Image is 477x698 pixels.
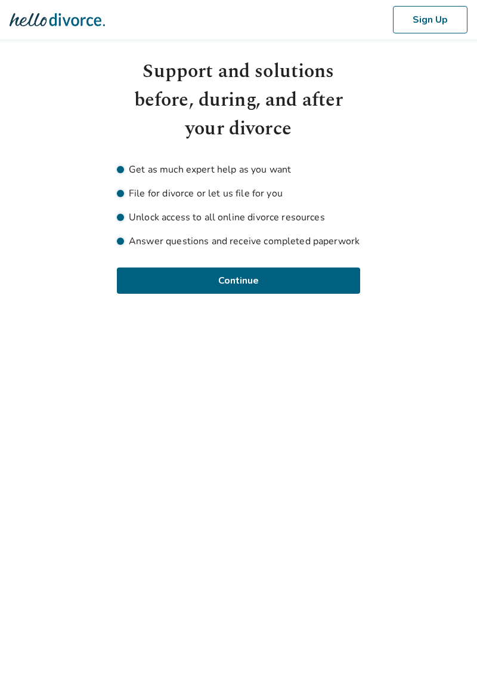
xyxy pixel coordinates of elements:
button: Sign Up [393,6,467,33]
button: Continue [117,267,360,294]
li: Get as much expert help as you want [117,162,360,177]
li: File for divorce or let us file for you [117,186,360,201]
li: Unlock access to all online divorce resources [117,210,360,225]
li: Answer questions and receive completed paperwork [117,234,360,248]
img: Hello Divorce Logo [10,8,105,32]
h1: Support and solutions before, during, and after your divorce [117,57,360,143]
